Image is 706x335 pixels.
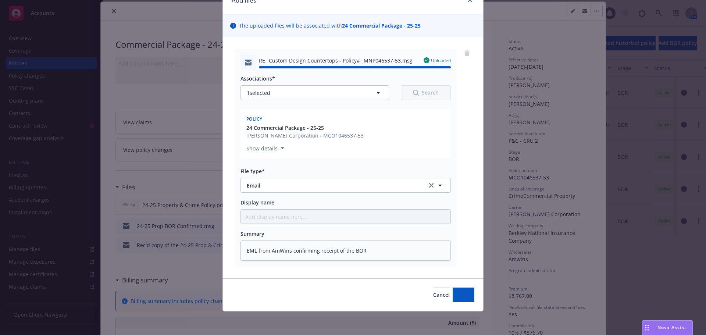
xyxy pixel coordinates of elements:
[657,324,687,331] span: Nova Assist
[241,210,450,224] input: Add display name here...
[642,320,693,335] button: Nova Assist
[642,321,652,335] div: Drag to move
[240,199,274,206] span: Display name
[240,230,264,237] span: Summary
[240,240,451,261] textarea: EML from AmWins confirming receipt of the BOR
